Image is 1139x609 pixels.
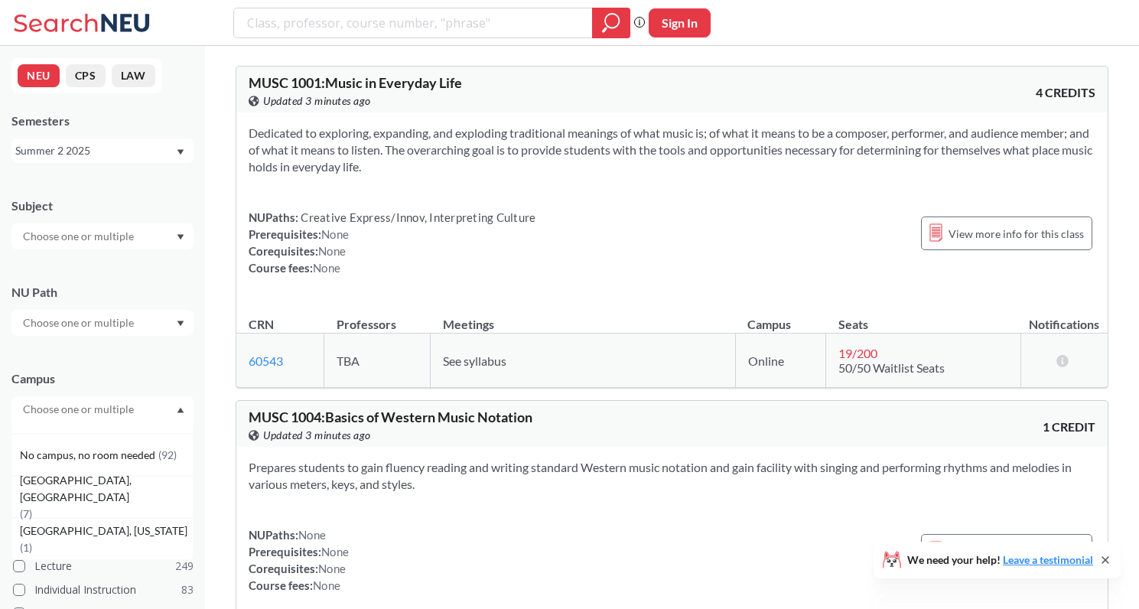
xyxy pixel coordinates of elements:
[649,8,711,37] button: Sign In
[592,8,630,38] div: magnifying glass
[246,10,581,36] input: Class, professor, course number, "phrase"
[602,12,620,34] svg: magnifying glass
[11,223,194,249] div: Dropdown arrow
[66,64,106,87] button: CPS
[1043,418,1095,435] span: 1 CREDIT
[318,562,346,575] span: None
[826,301,1020,334] th: Seats
[735,301,825,334] th: Campus
[11,396,194,422] div: Dropdown arrowOnline(164)[GEOGRAPHIC_DATA](161)No campus, no room needed(92)[GEOGRAPHIC_DATA], [G...
[15,142,175,159] div: Summer 2 2025
[907,555,1093,565] span: We need your help!
[324,334,431,388] td: TBA
[158,448,177,461] span: ( 92 )
[20,541,32,554] span: ( 1 )
[263,427,371,444] span: Updated 3 minutes ago
[249,209,535,276] div: NUPaths: Prerequisites: Corequisites: Course fees:
[11,112,194,129] div: Semesters
[249,526,349,594] div: NUPaths: Prerequisites: Corequisites: Course fees:
[249,409,532,425] span: MUSC 1004 : Basics of Western Music Notation
[321,545,349,559] span: None
[177,234,184,240] svg: Dropdown arrow
[1003,553,1093,566] a: Leave a testimonial
[1036,84,1095,101] span: 4 CREDITS
[249,459,1095,493] section: Prepares students to gain fluency reading and writing standard Western music notation and gain fa...
[20,523,190,539] span: [GEOGRAPHIC_DATA], [US_STATE]
[20,507,32,520] span: ( 7 )
[443,353,506,368] span: See syllabus
[321,227,349,241] span: None
[431,301,736,334] th: Meetings
[298,210,535,224] span: Creative Express/Innov, Interpreting Culture
[249,125,1095,175] section: Dedicated to exploring, expanding, and exploding traditional meanings of what music is; of what i...
[20,472,193,506] span: [GEOGRAPHIC_DATA], [GEOGRAPHIC_DATA]
[175,558,194,575] span: 249
[249,316,274,333] div: CRN
[15,227,144,246] input: Choose one or multiple
[15,314,144,332] input: Choose one or multiple
[15,400,144,418] input: Choose one or multiple
[838,346,877,360] span: 19 / 200
[313,261,340,275] span: None
[13,580,194,600] label: Individual Instruction
[1020,301,1108,334] th: Notifications
[11,138,194,163] div: Summer 2 2025Dropdown arrow
[318,244,346,258] span: None
[263,93,371,109] span: Updated 3 minutes ago
[177,407,184,413] svg: Dropdown arrow
[20,447,158,464] span: No campus, no room needed
[11,370,194,387] div: Campus
[11,310,194,336] div: Dropdown arrow
[112,64,155,87] button: LAW
[949,224,1084,243] span: View more info for this class
[177,321,184,327] svg: Dropdown arrow
[735,334,825,388] td: Online
[838,360,945,375] span: 50/50 Waitlist Seats
[11,284,194,301] div: NU Path
[298,528,326,542] span: None
[181,581,194,598] span: 83
[177,149,184,155] svg: Dropdown arrow
[313,578,340,592] span: None
[13,556,194,576] label: Lecture
[18,64,60,87] button: NEU
[249,74,462,91] span: MUSC 1001 : Music in Everyday Life
[324,301,431,334] th: Professors
[11,197,194,214] div: Subject
[249,353,283,368] a: 60543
